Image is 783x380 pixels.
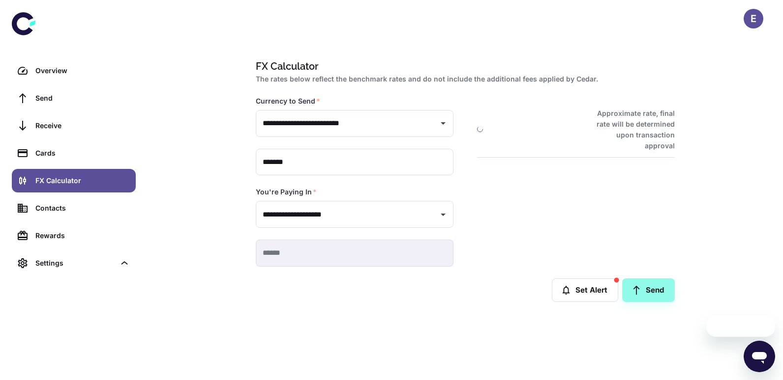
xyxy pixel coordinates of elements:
[12,86,136,110] a: Send
[436,208,450,221] button: Open
[256,96,320,106] label: Currency to Send
[552,278,618,302] button: Set Alert
[744,341,775,372] iframe: Button to launch messaging window
[12,251,136,275] div: Settings
[12,59,136,82] a: Overview
[35,93,130,104] div: Send
[35,230,130,241] div: Rewards
[12,141,136,165] a: Cards
[586,108,675,151] h6: Approximate rate, final rate will be determined upon transaction approval
[35,203,130,214] div: Contacts
[12,224,136,247] a: Rewards
[706,315,775,337] iframe: Message from company
[35,148,130,159] div: Cards
[256,187,317,197] label: You're Paying In
[744,9,763,28] button: E
[35,120,130,131] div: Receive
[12,169,136,192] a: FX Calculator
[35,65,130,76] div: Overview
[436,116,450,130] button: Open
[35,175,130,186] div: FX Calculator
[35,258,115,269] div: Settings
[12,196,136,220] a: Contacts
[622,278,675,302] a: Send
[256,59,671,74] h1: FX Calculator
[12,114,136,137] a: Receive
